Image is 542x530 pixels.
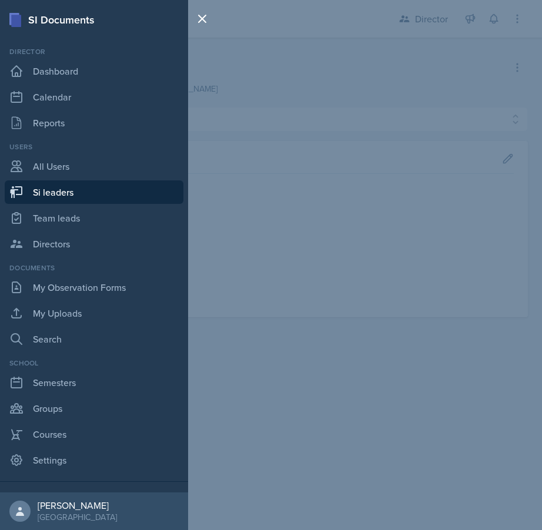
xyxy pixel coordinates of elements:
a: Search [5,327,183,351]
div: [GEOGRAPHIC_DATA] [38,511,117,523]
a: My Observation Forms [5,276,183,299]
a: My Uploads [5,301,183,325]
a: All Users [5,155,183,178]
a: Semesters [5,371,183,394]
div: Users [5,142,183,152]
a: Groups [5,397,183,420]
a: Si leaders [5,180,183,204]
a: Dashboard [5,59,183,83]
div: [PERSON_NAME] [38,499,117,511]
div: Director [5,46,183,57]
a: Directors [5,232,183,256]
a: Reports [5,111,183,135]
div: Documents [5,263,183,273]
a: Settings [5,448,183,472]
div: School [5,358,183,368]
a: Courses [5,422,183,446]
div: Help & Documentation [5,490,183,514]
a: Calendar [5,85,183,109]
a: Team leads [5,206,183,230]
